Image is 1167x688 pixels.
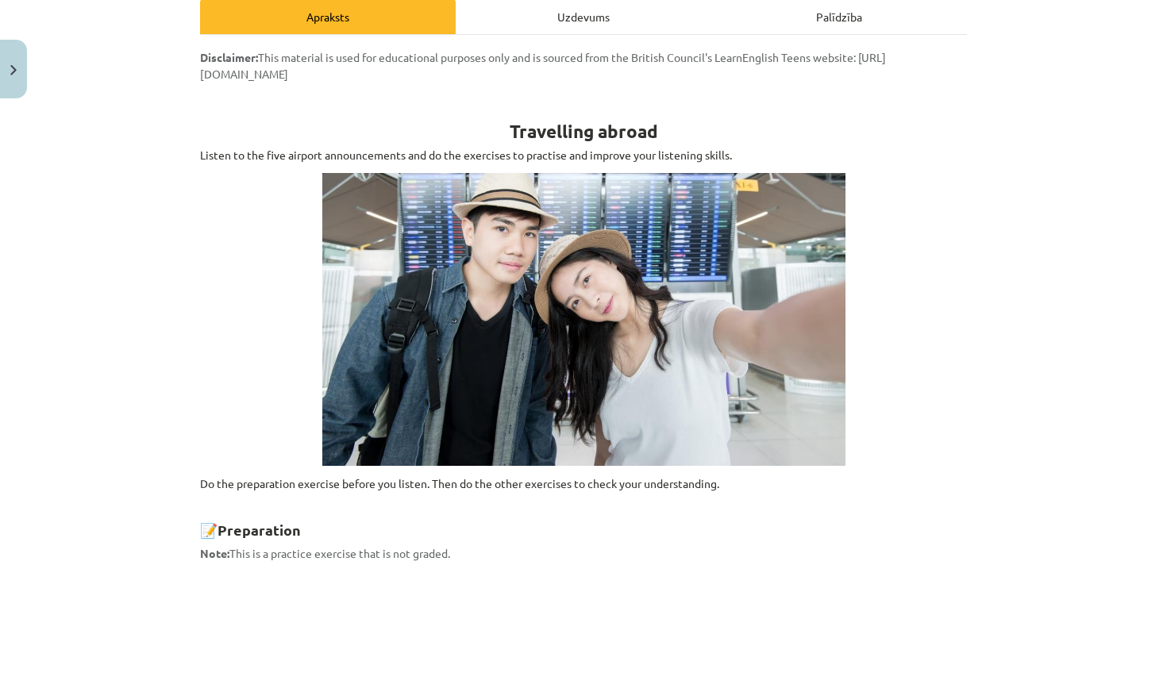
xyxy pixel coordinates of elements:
p: Do the preparation exercise before you listen. Then do the other exercises to check your understa... [200,475,967,492]
h2: 📝 [200,502,967,540]
span: This is a practice exercise that is not graded. [200,546,450,560]
strong: Disclaimer: [200,50,258,64]
strong: Note: [200,546,229,560]
span: This material is used for educational purposes only and is sourced from the British Council's Lea... [200,50,886,81]
strong: Travelling abroad [510,120,658,143]
img: icon-close-lesson-0947bae3869378f0d4975bcd49f059093ad1ed9edebbc8119c70593378902aed.svg [10,65,17,75]
strong: Preparation [218,521,301,539]
p: Listen to the five airport announcements and do the exercises to practise and improve your listen... [200,147,967,163]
